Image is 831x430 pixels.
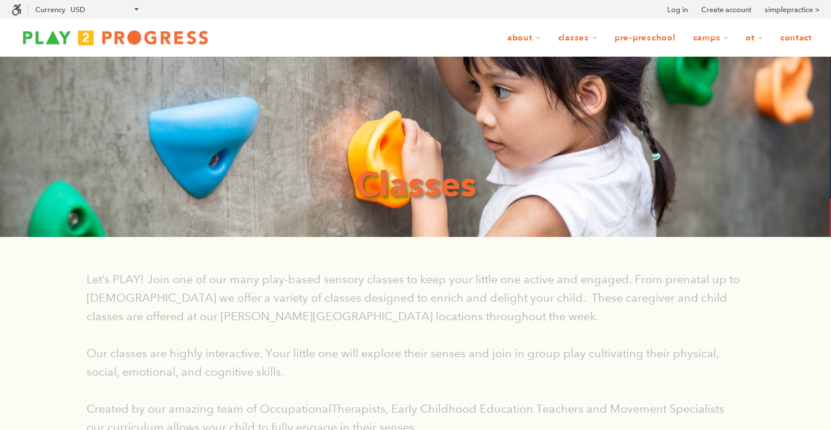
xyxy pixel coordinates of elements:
a: Camps [686,27,736,49]
p: Our classes are highly interactive. Your little one will explore their senses and join in group p... [87,344,744,381]
a: Log in [667,4,688,16]
p: Let’s PLAY! Join one of our many play-based sensory classes to keep your little one active and en... [87,270,744,325]
a: simplepractice > [765,4,819,16]
img: Play2Progress logo [12,26,219,49]
label: Currency [35,5,65,14]
a: Pre-Preschool [607,27,683,49]
a: Classes [551,27,605,49]
a: Create account [701,4,751,16]
a: Contact [773,27,819,49]
a: OT [738,27,770,49]
a: About [500,27,548,49]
